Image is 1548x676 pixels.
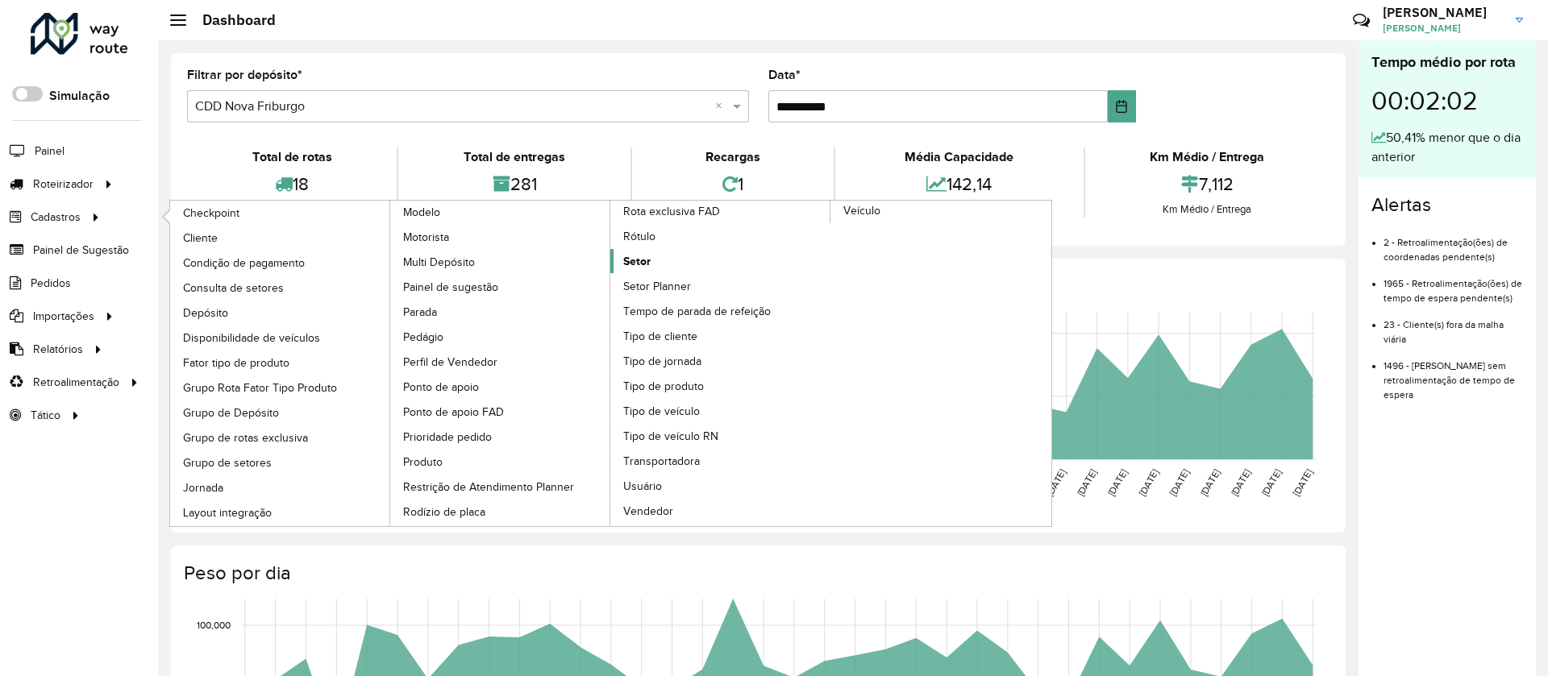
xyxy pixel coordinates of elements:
span: Multi Depósito [403,254,475,271]
a: Cliente [170,226,391,250]
a: Rota exclusiva FAD [390,201,831,526]
span: Tipo de cliente [623,328,697,345]
a: Consulta de setores [170,276,391,300]
div: Recargas [636,147,830,167]
span: Tipo de jornada [623,353,701,370]
a: Produto [390,450,611,474]
span: Consulta de setores [183,280,284,297]
span: [PERSON_NAME] [1383,21,1504,35]
span: Depósito [183,305,228,321]
span: Condição de pagamento [183,255,305,272]
span: Painel [35,143,64,160]
span: Ponto de apoio [403,379,479,396]
span: Tipo de veículo [623,403,700,420]
div: 00:02:02 [1371,73,1523,128]
span: Perfil de Vendedor [403,354,497,371]
text: [DATE] [1075,467,1098,498]
span: Usuário [623,478,662,495]
a: Layout integração [170,500,391,525]
span: Grupo de Depósito [183,404,279,421]
label: Filtrar por depósito [187,65,302,85]
text: [DATE] [1229,467,1252,498]
span: Painel de Sugestão [33,242,129,259]
a: Parada [390,300,611,324]
a: Tempo de parada de refeição [610,299,831,323]
span: Vendedor [623,503,673,520]
a: Grupo de Depósito [170,400,391,425]
span: Rodízio de placa [403,504,485,520]
a: Grupo Rota Fator Tipo Produto [170,375,391,400]
span: Setor Planner [623,278,691,295]
span: Cadastros [31,209,81,226]
span: Modelo [403,204,440,221]
a: Restrição de Atendimento Planner [390,475,611,499]
h3: [PERSON_NAME] [1383,5,1504,20]
h4: Peso por dia [184,562,1330,585]
a: Perfil de Vendedor [390,350,611,374]
a: Tipo de veículo RN [610,424,831,448]
li: 1965 - Retroalimentação(ões) de tempo de espera pendente(s) [1384,264,1523,305]
span: Restrição de Atendimento Planner [403,479,574,496]
span: Checkpoint [183,205,239,222]
a: Setor Planner [610,274,831,298]
a: Disponibilidade de veículos [170,326,391,350]
text: [DATE] [1137,467,1160,498]
span: Clear all [715,97,729,116]
a: Multi Depósito [390,250,611,274]
div: 50,41% menor que o dia anterior [1371,128,1523,167]
text: [DATE] [1198,467,1221,498]
span: Setor [623,253,651,270]
a: Tipo de jornada [610,349,831,373]
a: Rodízio de placa [390,500,611,524]
span: Rota exclusiva FAD [623,203,720,220]
label: Data [768,65,801,85]
span: Produto [403,454,443,471]
span: Pedidos [31,275,71,292]
div: 7,112 [1089,167,1325,201]
div: Total de entregas [402,147,626,167]
div: 18 [191,167,393,201]
span: Prioridade pedido [403,429,492,446]
span: Cliente [183,230,218,247]
a: Tipo de cliente [610,324,831,348]
span: Roteirizador [33,176,94,193]
text: [DATE] [1105,467,1129,498]
div: Km Médio / Entrega [1089,147,1325,167]
a: Motorista [390,225,611,249]
a: Condição de pagamento [170,251,391,275]
span: Layout integração [183,504,272,521]
text: [DATE] [1259,467,1283,498]
span: Pedágio [403,329,443,346]
h4: Alertas [1371,193,1523,217]
a: Vendedor [610,499,831,523]
span: Ponto de apoio FAD [403,404,504,421]
a: Contato Rápido [1344,3,1379,38]
span: Motorista [403,229,449,246]
span: Parada [403,304,437,321]
span: Transportadora [623,453,700,470]
a: Depósito [170,301,391,325]
a: Prioridade pedido [390,425,611,449]
span: Tático [31,407,60,424]
button: Choose Date [1108,90,1136,122]
a: Transportadora [610,449,831,473]
span: Disponibilidade de veículos [183,330,320,346]
h2: Dashboard [186,11,276,29]
span: Relatórios [33,341,83,358]
a: Usuário [610,474,831,498]
span: Painel de sugestão [403,279,498,296]
span: Grupo de rotas exclusiva [183,429,308,446]
a: Ponto de apoio [390,375,611,399]
a: Modelo [170,201,611,526]
div: Tempo médio por rota [1371,52,1523,73]
text: [DATE] [1044,467,1067,498]
span: Grupo de setores [183,454,272,471]
label: Simulação [49,86,110,106]
a: Grupo de setores [170,450,391,475]
div: Média Capacidade [839,147,1079,167]
text: [DATE] [1291,467,1314,498]
a: Painel de sugestão [390,275,611,299]
span: Jornada [183,479,223,496]
span: Tempo de parada de refeição [623,303,771,320]
a: Setor [610,249,831,273]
